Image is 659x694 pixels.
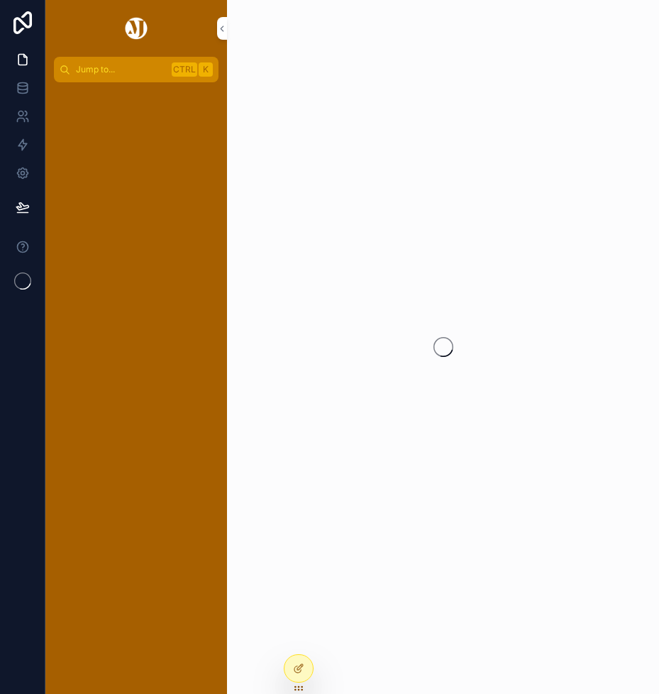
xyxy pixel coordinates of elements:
[123,17,150,40] img: App logo
[200,64,211,75] span: K
[76,64,166,75] span: Jump to...
[45,82,227,108] div: scrollable content
[54,57,218,82] button: Jump to...CtrlK
[172,62,197,77] span: Ctrl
